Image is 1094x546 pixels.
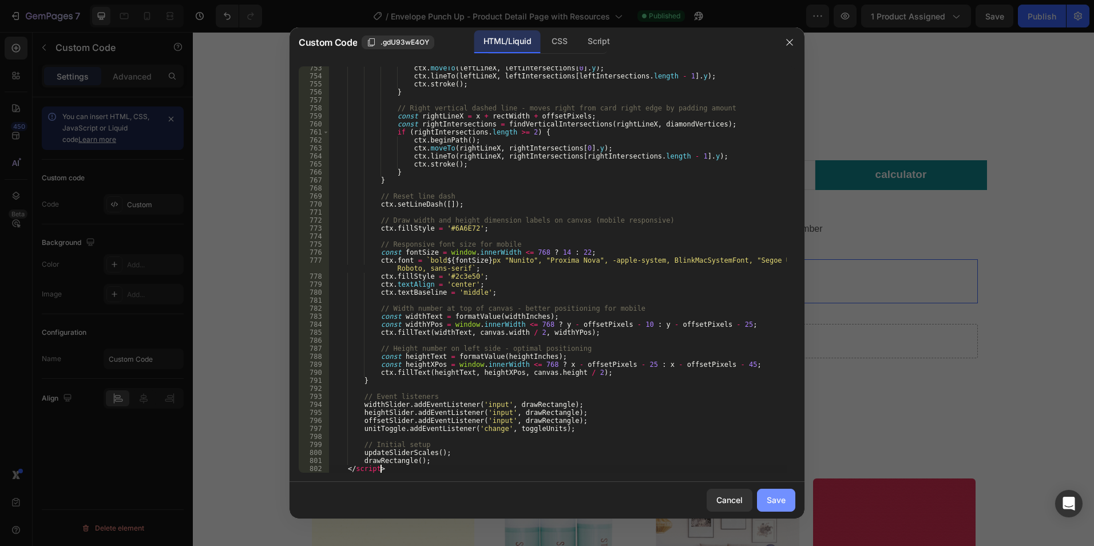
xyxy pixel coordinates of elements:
div: 792 [299,385,329,393]
div: 781 [299,296,329,304]
div: HTML/Liquid [474,30,540,53]
div: 753 [299,64,329,72]
div: 794 [299,401,329,409]
button: Save [757,489,795,512]
div: 778 [299,272,329,280]
div: Drop element here [417,42,478,52]
div: 765 [299,160,329,168]
div: 758 [299,104,329,112]
div: 776 [299,248,329,256]
div: 798 [299,433,329,441]
button: Cancel [707,489,752,512]
div: 774 [299,232,329,240]
div: 788 [299,353,329,361]
div: 786 [299,337,329,345]
div: 799 [299,441,329,449]
div: 791 [299,377,329,385]
div: 787 [299,345,329,353]
div: 785 [299,329,329,337]
div: 800 [299,449,329,457]
h2: Frequently Purchased with... [108,399,794,426]
div: Open Intercom Messenger [1055,490,1083,517]
div: 771 [299,208,329,216]
div: 767 [299,176,329,184]
p: videos [519,135,553,152]
div: 797 [299,425,329,433]
p: Buy Now [231,55,269,67]
span: .gdU93wE4OY [380,37,429,48]
div: Save [767,494,786,506]
div: 780 [299,288,329,296]
p: Use our handy calculator to figure out the perfect paper size, liner size, and start number [118,189,784,205]
div: 777 [299,256,329,272]
div: 772 [299,216,329,224]
p: Publish the page to see the content. [117,250,785,262]
div: 802 [299,465,329,473]
span: Custom Code [299,35,357,49]
p: instructions [334,135,396,152]
div: 793 [299,393,329,401]
div: Drop element here [520,42,581,52]
div: 779 [299,280,329,288]
div: 764 [299,152,329,160]
p: overview [170,135,216,152]
div: 757 [299,96,329,104]
div: 754 [299,72,329,80]
div: Custom Code [131,211,180,221]
div: Drop element here [427,304,488,314]
button: .gdU93wE4OY [362,35,434,49]
div: 796 [299,417,329,425]
div: 789 [299,361,329,369]
div: 760 [299,120,329,128]
div: Script [578,30,619,53]
div: 790 [299,369,329,377]
div: 775 [299,240,329,248]
div: 801 [299,457,329,465]
div: CSS [542,30,576,53]
div: 773 [299,224,329,232]
div: 756 [299,88,329,96]
div: 763 [299,144,329,152]
div: 769 [299,192,329,200]
p: calculator [683,134,734,151]
div: 784 [299,321,329,329]
div: 766 [299,168,329,176]
div: 759 [299,112,329,120]
div: 782 [299,304,329,312]
div: 795 [299,409,329,417]
div: 768 [299,184,329,192]
div: 783 [299,312,329,321]
div: Cancel [716,494,743,506]
div: 770 [299,200,329,208]
div: 755 [299,80,329,88]
button: <p>Buy Now</p> [173,48,328,74]
div: 762 [299,136,329,144]
div: 761 [299,128,329,136]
